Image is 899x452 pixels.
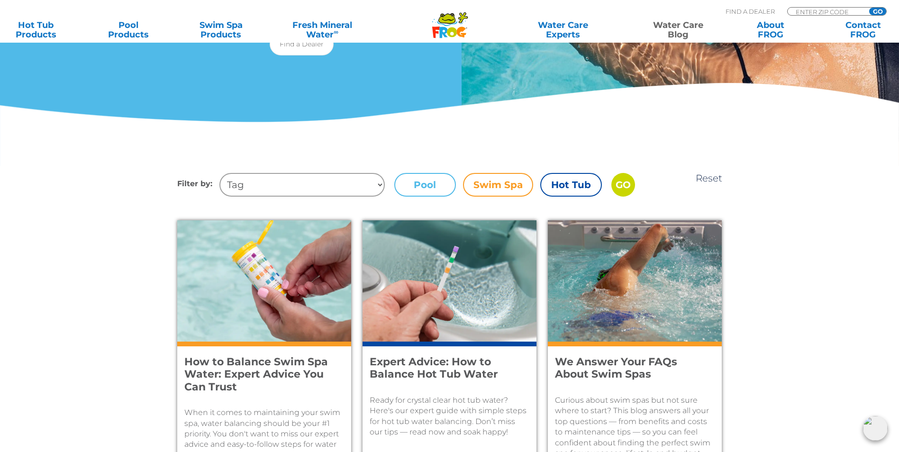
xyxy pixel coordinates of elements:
[270,33,334,55] a: Find a Dealer
[370,356,517,381] h4: Expert Advice: How to Balance Hot Tub Water
[869,8,886,15] input: GO
[370,395,529,438] p: Ready for crystal clear hot tub water? Here's our expert guide with simple steps for hot tub wate...
[185,20,257,39] a: Swim SpaProducts
[696,172,722,184] a: Reset
[505,20,622,39] a: Water CareExperts
[555,356,702,381] h4: We Answer Your FAQs About Swim Spas
[334,28,338,36] sup: ∞
[611,173,635,197] input: GO
[548,220,722,342] img: A man swim sin the moving current of a swim spa
[277,20,367,39] a: Fresh MineralWater∞
[463,173,533,197] label: Swim Spa
[863,416,888,441] img: openIcon
[642,20,714,39] a: Water CareBlog
[795,8,859,16] input: Zip Code Form
[726,7,775,16] p: Find A Dealer
[363,220,536,342] img: A female's hand dips a test strip into a hot tub.
[177,173,219,197] h4: Filter by:
[92,20,164,39] a: PoolProducts
[735,20,807,39] a: AboutFROG
[394,173,456,197] label: Pool
[540,173,602,197] label: Hot Tub
[184,356,331,393] h4: How to Balance Swim Spa Water: Expert Advice You Can Trust
[177,220,351,342] img: A woman with pink nail polish tests her swim spa with FROG @ease Test Strips
[827,20,899,39] a: ContactFROG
